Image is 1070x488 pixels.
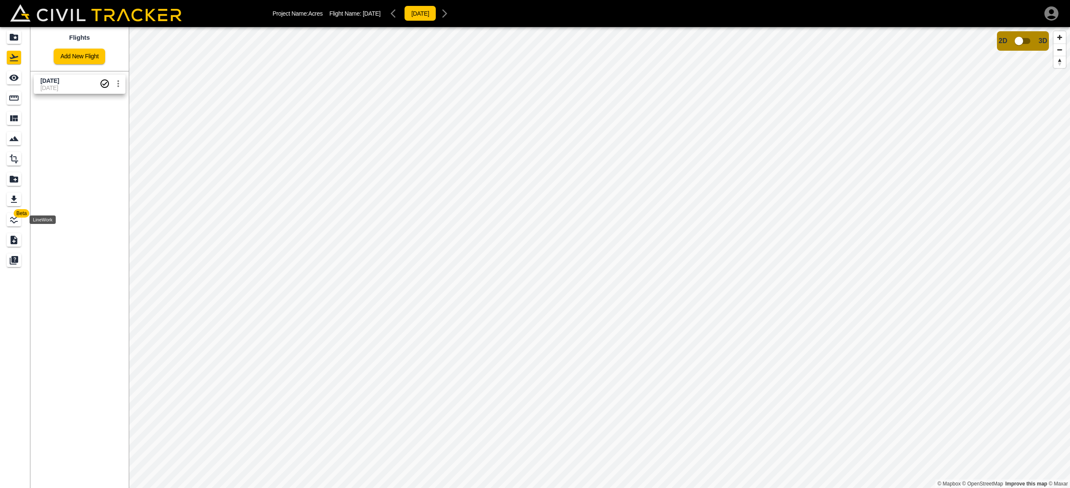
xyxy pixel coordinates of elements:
a: Maxar [1048,481,1068,487]
span: 3D [1039,37,1047,45]
img: Civil Tracker [10,4,182,22]
button: Zoom in [1054,31,1066,44]
span: [DATE] [363,10,380,17]
canvas: Map [129,27,1070,488]
a: Mapbox [937,481,961,487]
div: LineWork [30,215,56,224]
a: Map feedback [1005,481,1047,487]
button: Zoom out [1054,44,1066,56]
button: Reset bearing to north [1054,56,1066,68]
p: Project Name: Acres [273,10,323,17]
a: OpenStreetMap [962,481,1003,487]
button: [DATE] [404,5,436,21]
span: 2D [999,37,1007,45]
p: Flight Name: [329,10,380,17]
